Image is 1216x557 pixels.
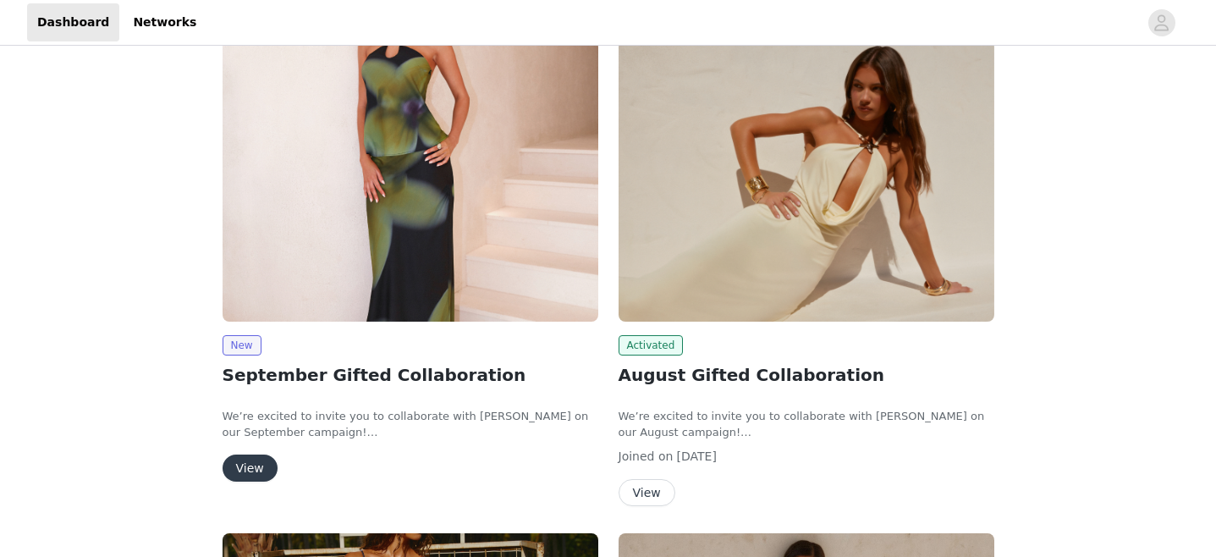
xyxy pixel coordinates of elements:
span: [DATE] [677,449,717,463]
a: Networks [123,3,206,41]
p: We’re excited to invite you to collaborate with [PERSON_NAME] on our August campaign! [619,408,994,441]
a: View [619,487,675,499]
button: View [619,479,675,506]
p: We’re excited to invite you to collaborate with [PERSON_NAME] on our September campaign! [223,408,598,441]
img: Peppermayo AUS [619,40,994,322]
span: Activated [619,335,684,356]
img: Peppermayo AUS [223,40,598,322]
div: avatar [1153,9,1169,36]
h2: August Gifted Collaboration [619,362,994,388]
span: New [223,335,261,356]
span: Joined on [619,449,674,463]
a: View [223,462,278,475]
button: View [223,455,278,482]
h2: September Gifted Collaboration [223,362,598,388]
a: Dashboard [27,3,119,41]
